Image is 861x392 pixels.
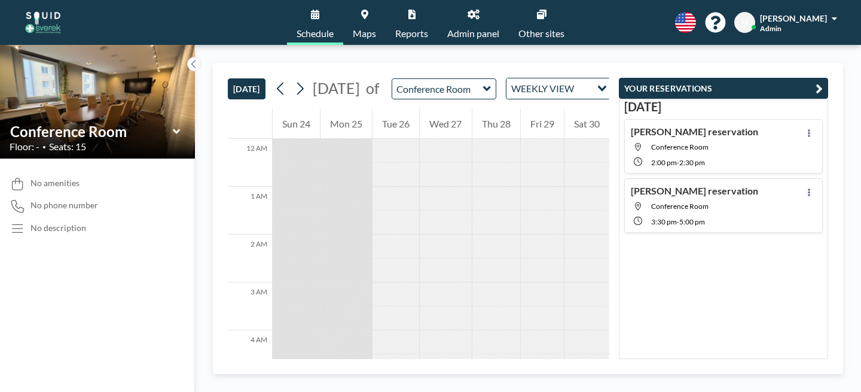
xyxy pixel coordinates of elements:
div: 12 AM [228,139,272,187]
span: Floor: - [10,141,39,153]
span: Conference Room [651,202,709,211]
div: Mon 25 [320,109,372,139]
span: 5:00 PM [679,217,705,226]
span: 3:30 PM [651,217,677,226]
div: Wed 27 [420,109,471,139]
input: Conference Room [10,123,173,140]
div: Sat 30 [564,109,609,139]
div: 3 AM [228,282,272,330]
h3: [DATE] [624,99,823,114]
div: Sun 24 [273,109,320,139]
span: Admin panel [447,29,499,38]
span: Admin [760,24,781,33]
span: Maps [353,29,376,38]
span: Reports [395,29,428,38]
img: organization-logo [19,11,67,35]
input: Search for option [578,81,590,96]
span: No phone number [30,200,98,211]
h4: [PERSON_NAME] reservation [631,126,758,138]
span: Schedule [297,29,334,38]
div: Search for option [506,78,610,99]
div: 4 AM [228,330,272,378]
span: [DATE] [313,79,360,97]
div: Thu 28 [472,109,520,139]
button: [DATE] [228,78,265,99]
div: Fri 29 [521,109,564,139]
span: of [366,79,379,98]
span: • [42,143,46,151]
input: Conference Room [392,79,484,99]
button: YOUR RESERVATIONS [619,78,828,99]
div: 2 AM [228,235,272,282]
span: - [677,158,679,167]
span: Conference Room [651,142,709,151]
span: No amenities [30,178,80,189]
span: [PERSON_NAME] [760,13,827,23]
div: No description [30,223,86,233]
div: 1 AM [228,187,272,235]
span: WEEKLY VIEW [509,81,576,96]
span: 2:00 PM [651,158,677,167]
span: H [741,17,748,28]
span: Other sites [518,29,564,38]
span: Seats: 15 [49,141,86,153]
h4: [PERSON_NAME] reservation [631,185,758,197]
span: 2:30 PM [679,158,705,167]
div: Tue 26 [373,109,419,139]
span: - [677,217,679,226]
